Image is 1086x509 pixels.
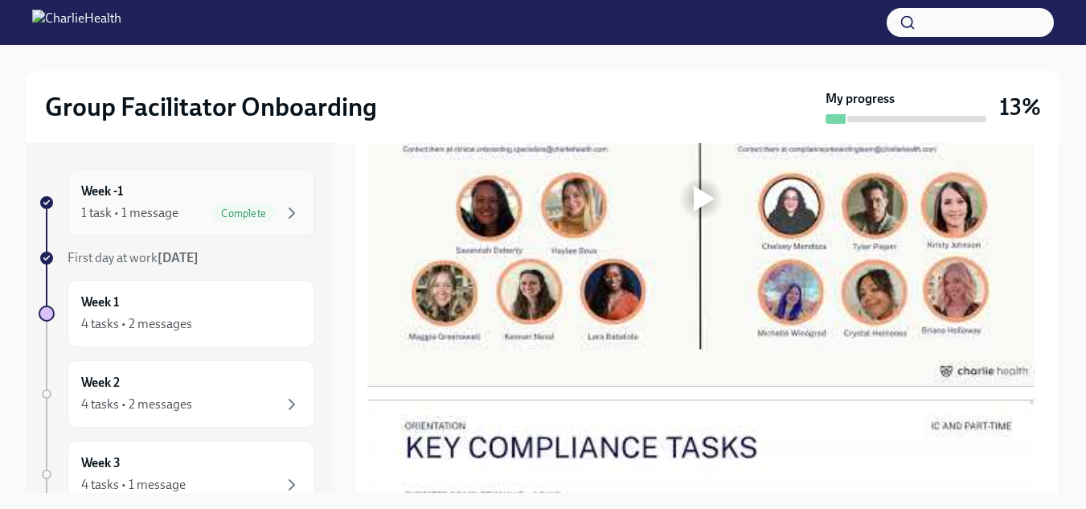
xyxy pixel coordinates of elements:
a: Week 24 tasks • 2 messages [39,360,315,428]
strong: My progress [826,90,895,108]
h2: Group Facilitator Onboarding [45,91,377,123]
span: First day at work [68,250,199,265]
h6: Week 2 [81,374,120,392]
h6: Week -1 [81,183,123,200]
div: 4 tasks • 1 message [81,476,186,494]
a: Week 34 tasks • 1 message [39,441,315,508]
div: 4 tasks • 2 messages [81,396,192,413]
div: 1 task • 1 message [81,204,178,222]
a: Week -11 task • 1 messageComplete [39,169,315,236]
div: 4 tasks • 2 messages [81,315,192,333]
img: CharlieHealth [32,10,121,35]
h6: Week 3 [81,454,121,472]
span: Complete [211,207,276,220]
a: First day at work[DATE] [39,249,315,267]
strong: [DATE] [158,250,199,265]
h3: 13% [999,92,1041,121]
h6: Week 1 [81,293,119,311]
a: Week 14 tasks • 2 messages [39,280,315,347]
